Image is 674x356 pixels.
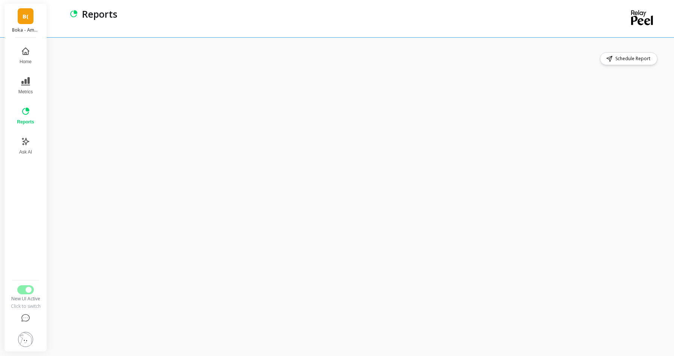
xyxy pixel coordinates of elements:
button: Home [12,42,38,69]
button: Switch to Legacy UI [17,285,34,294]
button: Help [9,309,41,327]
span: Ask AI [19,149,32,155]
span: Schedule Report [615,55,653,62]
div: New UI Active [9,296,41,302]
button: Schedule Report [600,52,657,65]
p: Boka - Amazon (Essor) [12,27,39,33]
button: Metrics [12,72,38,99]
button: Ask AI [12,132,38,160]
span: Home [20,59,32,65]
span: B( [23,12,29,21]
img: profile picture [18,332,33,347]
div: Click to switch [9,303,41,309]
p: Reports [82,8,117,20]
iframe: Omni Embed [63,71,659,341]
span: Reports [17,119,34,125]
span: Metrics [18,89,33,95]
button: Reports [12,102,38,129]
button: Settings [9,327,41,351]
